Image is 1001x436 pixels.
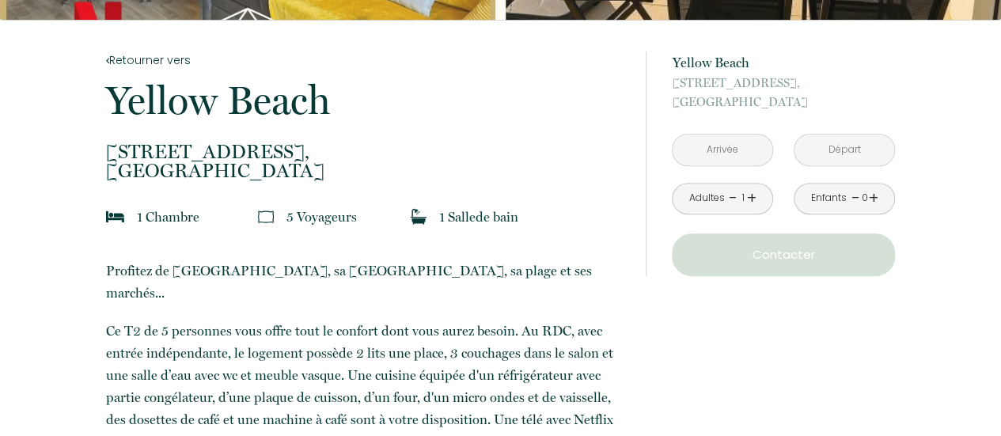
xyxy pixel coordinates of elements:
button: Contacter [672,233,895,276]
p: Yellow Beach [672,51,895,74]
p: 1 Salle de bain [439,206,518,228]
div: 1 [739,191,747,206]
p: [GEOGRAPHIC_DATA] [672,74,895,112]
p: 1 Chambre [137,206,199,228]
p: Contacter [677,245,889,264]
input: Départ [794,135,894,165]
iframe: Chat [934,365,989,424]
span: [STREET_ADDRESS], [672,74,895,93]
a: - [851,186,859,210]
p: Yellow Beach [106,81,625,120]
a: - [729,186,737,210]
span: s [351,209,357,225]
a: + [747,186,756,210]
input: Arrivée [673,135,772,165]
div: Enfants [811,191,847,206]
div: 0 [861,191,869,206]
img: guests [258,209,274,225]
a: Retourner vers [106,51,625,69]
p: 5 Voyageur [286,206,357,228]
span: [STREET_ADDRESS], [106,142,625,161]
p: [GEOGRAPHIC_DATA] [106,142,625,180]
p: Profitez de [GEOGRAPHIC_DATA], sa [GEOGRAPHIC_DATA], sa plage et ses marchés... [106,260,625,304]
div: Adultes [688,191,724,206]
a: + [869,186,878,210]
